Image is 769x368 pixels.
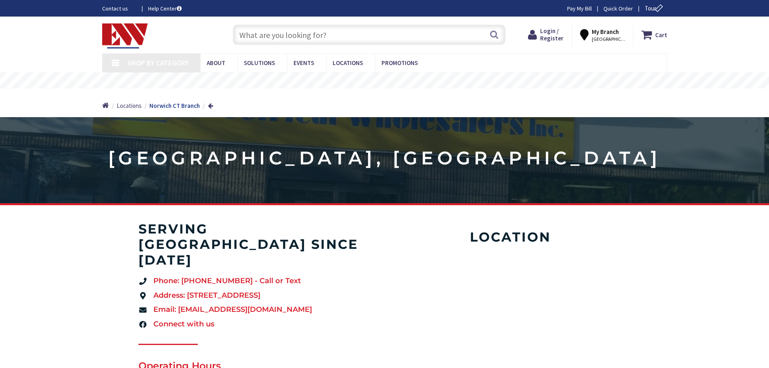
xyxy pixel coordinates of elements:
[207,59,225,67] span: About
[641,27,667,42] a: Cart
[233,25,505,45] input: What are you looking for?
[580,27,625,42] div: My Branch [GEOGRAPHIC_DATA], [GEOGRAPHIC_DATA]
[138,319,377,330] a: Connect with us
[333,59,363,67] span: Locations
[138,221,377,268] h4: serving [GEOGRAPHIC_DATA] since [DATE]
[117,102,142,109] span: Locations
[151,305,312,315] span: Email: [EMAIL_ADDRESS][DOMAIN_NAME]
[592,36,626,42] span: [GEOGRAPHIC_DATA], [GEOGRAPHIC_DATA]
[151,276,301,286] span: Phone: [PHONE_NUMBER] - Call or Text
[149,102,200,109] strong: Norwich CT Branch
[138,290,377,301] a: Address: [STREET_ADDRESS]
[603,4,633,13] a: Quick Order
[592,28,619,36] strong: My Branch
[102,4,135,13] a: Contact us
[655,27,667,42] strong: Cart
[127,58,189,67] span: Shop By Category
[117,101,142,110] a: Locations
[138,305,377,315] a: Email: [EMAIL_ADDRESS][DOMAIN_NAME]
[151,319,214,330] span: Connect with us
[528,27,564,42] a: Login / Register
[540,27,564,42] span: Login / Register
[567,4,592,13] a: Pay My Bill
[381,59,418,67] span: Promotions
[400,229,621,245] h4: Location
[293,59,314,67] span: Events
[148,4,182,13] a: Help Center
[138,276,377,286] a: Phone: [PHONE_NUMBER] - Call or Text
[151,290,260,301] span: Address: [STREET_ADDRESS]
[244,59,275,67] span: Solutions
[645,4,665,12] span: Tour
[102,23,148,48] img: Electrical Wholesalers, Inc.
